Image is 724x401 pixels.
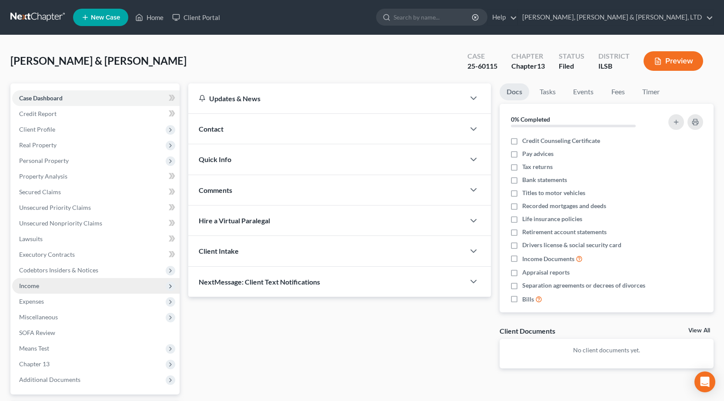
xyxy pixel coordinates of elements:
[522,202,606,210] span: Recorded mortgages and deeds
[522,215,582,223] span: Life insurance policies
[511,116,550,123] strong: 0% Completed
[19,345,49,352] span: Means Test
[12,200,180,215] a: Unsecured Priority Claims
[19,172,67,180] span: Property Analysis
[522,295,534,304] span: Bills
[522,136,600,145] span: Credit Counseling Certificate
[19,360,50,368] span: Chapter 13
[12,106,180,122] a: Credit Report
[467,61,497,71] div: 25-60115
[19,235,43,242] span: Lawsuits
[559,51,584,61] div: Status
[19,141,57,149] span: Real Property
[394,9,473,25] input: Search by name...
[12,90,180,106] a: Case Dashboard
[522,228,607,236] span: Retirement account statements
[522,268,570,277] span: Appraisal reports
[598,51,630,61] div: District
[12,215,180,231] a: Unsecured Nonpriority Claims
[511,61,545,71] div: Chapter
[694,371,715,392] div: Open Intercom Messenger
[12,247,180,262] a: Executory Contracts
[533,83,563,100] a: Tasks
[199,216,270,225] span: Hire a Virtual Paralegal
[12,184,180,200] a: Secured Claims
[19,376,80,383] span: Additional Documents
[19,329,55,336] span: SOFA Review
[199,94,454,103] div: Updates & News
[19,282,39,289] span: Income
[19,188,61,196] span: Secured Claims
[522,255,574,263] span: Income Documents
[19,266,98,274] span: Codebtors Insiders & Notices
[10,54,187,67] span: [PERSON_NAME] & [PERSON_NAME]
[199,155,231,163] span: Quick Info
[19,313,58,321] span: Miscellaneous
[522,281,645,290] span: Separation agreements or decrees of divorces
[467,51,497,61] div: Case
[522,241,621,249] span: Drivers license & social security card
[511,51,545,61] div: Chapter
[19,204,91,211] span: Unsecured Priority Claims
[12,231,180,247] a: Lawsuits
[19,298,44,305] span: Expenses
[598,61,630,71] div: ILSB
[522,162,553,171] span: Tax returns
[507,346,707,355] p: No client documents yet.
[19,94,63,102] span: Case Dashboard
[522,176,567,184] span: Bank statements
[559,61,584,71] div: Filed
[199,278,320,286] span: NextMessage: Client Text Notifications
[168,10,224,25] a: Client Portal
[537,62,545,70] span: 13
[12,169,180,184] a: Property Analysis
[518,10,713,25] a: [PERSON_NAME], [PERSON_NAME] & [PERSON_NAME], LTD
[199,247,239,255] span: Client Intake
[522,189,585,197] span: Titles to motor vehicles
[688,328,710,334] a: View All
[199,125,224,133] span: Contact
[19,157,69,164] span: Personal Property
[635,83,667,100] a: Timer
[500,326,555,335] div: Client Documents
[19,219,102,227] span: Unsecured Nonpriority Claims
[488,10,517,25] a: Help
[566,83,601,100] a: Events
[644,51,703,71] button: Preview
[522,149,554,158] span: Pay advices
[12,325,180,341] a: SOFA Review
[19,251,75,258] span: Executory Contracts
[131,10,168,25] a: Home
[604,83,632,100] a: Fees
[19,126,55,133] span: Client Profile
[500,83,529,100] a: Docs
[91,14,120,21] span: New Case
[199,186,232,194] span: Comments
[19,110,57,117] span: Credit Report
